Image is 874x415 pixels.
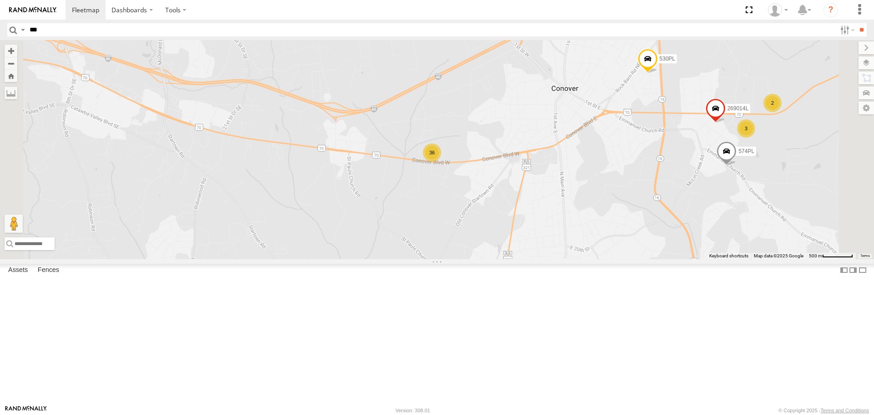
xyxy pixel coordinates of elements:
span: 500 m [809,253,822,258]
a: Terms and Conditions [821,408,869,413]
div: Version: 308.01 [396,408,430,413]
span: Map data ©2025 Google [754,253,803,258]
div: © Copyright 2025 - [778,408,869,413]
label: Assets [4,264,32,277]
button: Drag Pegman onto the map to open Street View [5,215,23,233]
span: 574PL [738,149,754,155]
label: Hide Summary Table [858,264,867,277]
a: Visit our Website [5,406,47,415]
label: Dock Summary Table to the Left [839,264,849,277]
label: Search Filter Options [837,23,856,36]
a: Terms (opens in new tab) [860,254,870,257]
span: 530PL [660,56,676,62]
i: ? [823,3,838,17]
label: Measure [5,87,17,99]
button: Keyboard shortcuts [709,253,748,259]
button: Map Scale: 500 m per 64 pixels [806,253,856,259]
span: 269014L [727,105,749,112]
div: 2 [763,94,782,112]
div: 36 [423,143,441,162]
div: 3 [737,119,755,138]
label: Map Settings [859,102,874,114]
img: rand-logo.svg [9,7,56,13]
label: Fences [33,264,64,277]
button: Zoom out [5,57,17,70]
label: Search Query [19,23,26,36]
button: Zoom Home [5,70,17,82]
button: Zoom in [5,45,17,57]
div: Zack Abernathy [765,3,791,17]
label: Dock Summary Table to the Right [849,264,858,277]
